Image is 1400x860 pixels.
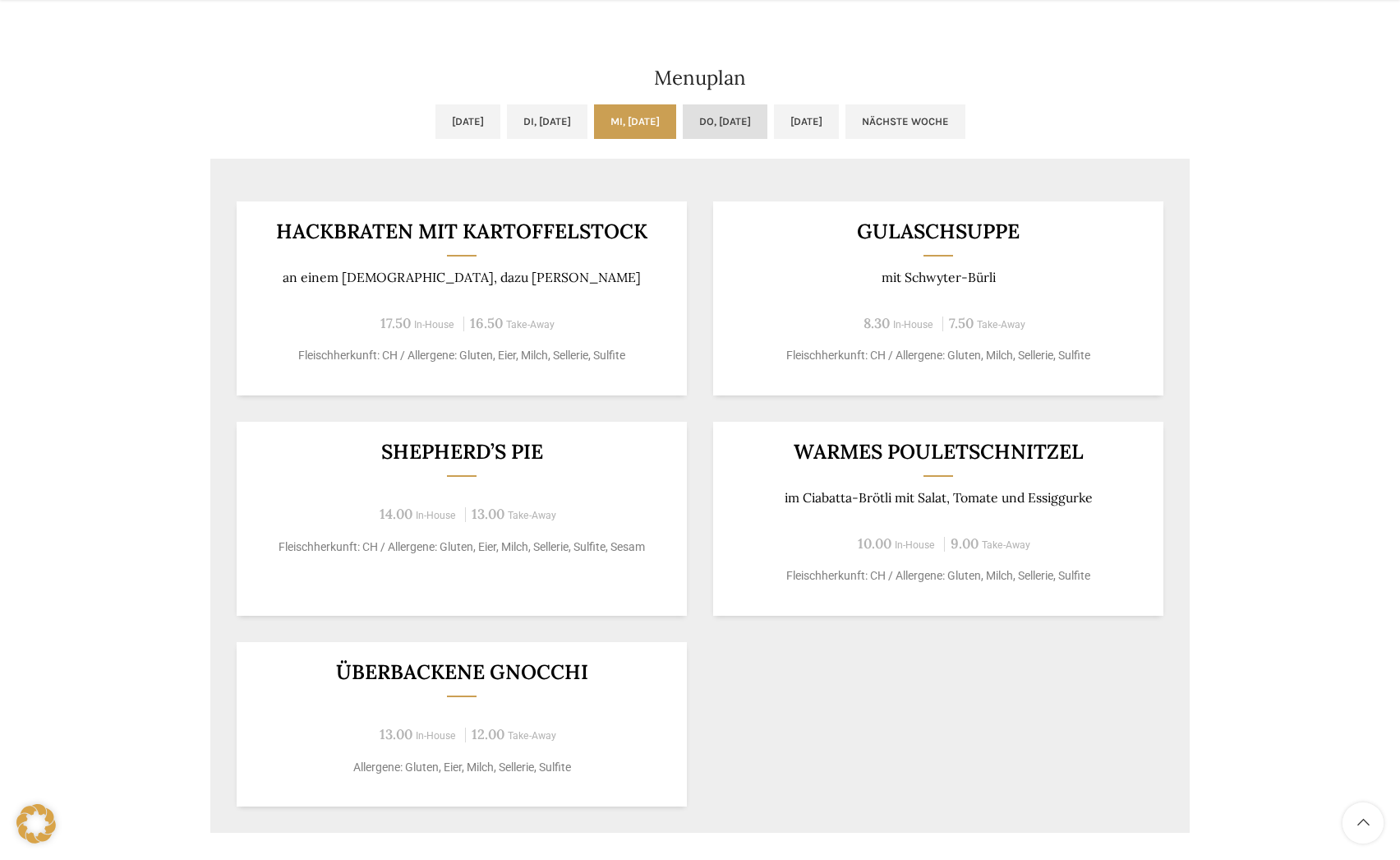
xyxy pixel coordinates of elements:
[257,270,667,285] p: an einem [DEMOGRAPHIC_DATA], dazu [PERSON_NAME]
[257,759,667,776] p: Allergene: Gluten, Eier, Milch, Sellerie, Sulfite
[949,314,974,332] span: 7.50
[734,442,1144,462] h3: Warmes Pouletschnitzel
[951,534,979,553] span: 9.00
[508,510,556,521] span: Take-Away
[257,221,667,242] h3: Hackbraten mit Kartoffelstock
[470,314,503,332] span: 16.50
[863,314,890,332] span: 8.30
[982,539,1030,551] span: Take-Away
[472,505,504,523] span: 13.00
[507,104,587,139] a: Di, [DATE]
[257,442,667,462] h3: Shepherd’s Pie
[416,730,456,742] span: In-House
[414,319,454,331] span: In-House
[774,104,839,139] a: [DATE]
[380,725,412,743] span: 13.00
[257,539,667,556] p: Fleischherkunft: CH / Allergene: Gluten, Eier, Milch, Sellerie, Sulfite, Sesam
[1342,802,1384,844] a: Scroll to top button
[734,347,1144,364] p: Fleischherkunft: CH / Allergene: Gluten, Milch, Sellerie, Sulfite
[416,510,456,521] span: In-House
[683,104,767,139] a: Do, [DATE]
[858,534,891,553] span: 10.00
[210,68,1190,88] h2: Menuplan
[734,490,1144,506] p: im Ciabatta-Brötli mit Salat, Tomate und Essiggurke
[895,539,935,551] span: In-House
[734,221,1144,242] h3: Gulaschsuppe
[734,567,1144,585] p: Fleischherkunft: CH / Allergene: Gluten, Milch, Sellerie, Sulfite
[734,270,1144,285] p: mit Schwyter-Bürli
[506,319,555,331] span: Take-Away
[257,347,667,364] p: Fleischherkunft: CH / Allergene: Gluten, Eier, Milch, Sellerie, Sulfite
[380,314,411,332] span: 17.50
[472,725,504,743] span: 12.00
[508,730,556,742] span: Take-Away
[435,104,500,139] a: [DATE]
[845,104,965,139] a: Nächste Woche
[893,319,933,331] span: In-House
[380,505,412,523] span: 14.00
[977,319,1025,331] span: Take-Away
[257,662,667,682] h3: Überbackene Gnocchi
[594,104,676,139] a: Mi, [DATE]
